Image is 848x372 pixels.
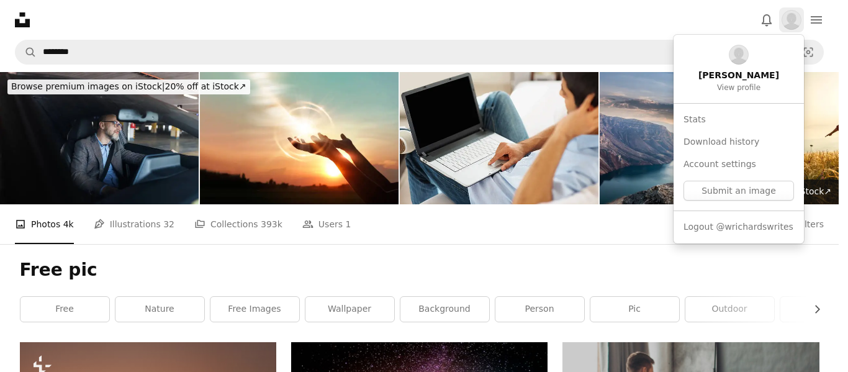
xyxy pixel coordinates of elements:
[782,10,801,30] img: Avatar of user Wendy Richards-Edwardson
[674,35,804,243] div: Profile
[717,83,760,93] span: View profile
[729,45,749,65] img: Avatar of user Wendy Richards-Edwardson
[679,153,799,176] a: Account settings
[679,109,799,131] a: Stats
[683,181,794,201] button: Submit an image
[779,7,804,32] button: Profile
[698,70,779,82] span: [PERSON_NAME]
[683,221,793,234] span: Logout @wrichardswrites
[679,131,799,153] a: Download history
